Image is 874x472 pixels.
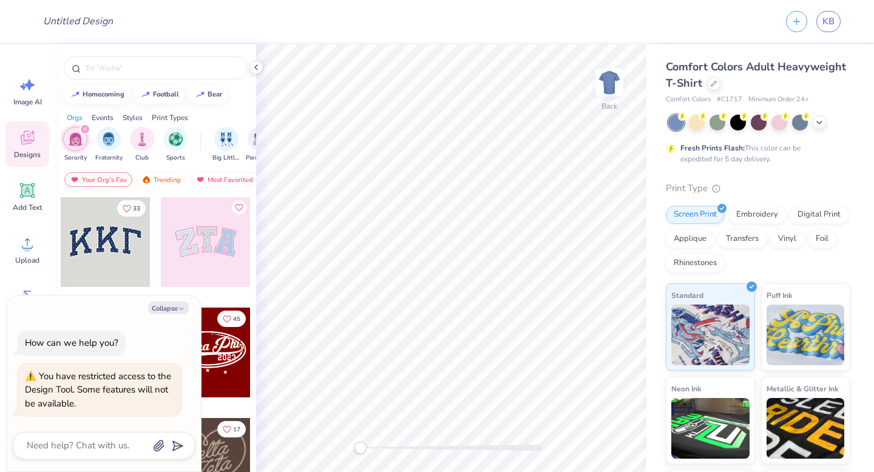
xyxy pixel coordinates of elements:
[69,132,83,146] img: Sorority Image
[253,132,267,146] img: Parent's Weekend Image
[13,97,42,107] span: Image AI
[134,86,185,104] button: football
[190,172,259,187] div: Most Favorited
[64,86,130,104] button: homecoming
[212,153,240,163] span: Big Little Reveal
[808,230,836,248] div: Foil
[233,426,240,433] span: 17
[212,127,240,163] div: filter for Big Little Reveal
[136,172,186,187] div: Trending
[141,175,151,184] img: trending.gif
[95,127,123,163] div: filter for Fraternity
[25,370,171,410] div: You have restricted access to the Design Tool. Some features will not be available.
[717,95,742,105] span: # C1717
[152,112,188,123] div: Print Types
[246,153,274,163] span: Parent's Weekend
[816,11,841,32] a: KB
[102,132,115,146] img: Fraternity Image
[195,91,205,98] img: trend_line.gif
[195,175,205,184] img: most_fav.gif
[217,421,246,437] button: Like
[25,337,118,349] div: How can we help you?
[64,153,87,163] span: Sorority
[233,316,240,322] span: 45
[133,206,140,212] span: 33
[671,289,703,302] span: Standard
[92,112,113,123] div: Events
[354,442,367,454] div: Accessibility label
[767,382,838,395] span: Metallic & Glitter Ink
[680,143,830,164] div: This color can be expedited for 5 day delivery.
[767,398,845,459] img: Metallic & Glitter Ink
[70,91,80,98] img: trend_line.gif
[33,9,123,33] input: Untitled Design
[671,398,750,459] img: Neon Ink
[748,95,809,105] span: Minimum Order: 24 +
[246,127,274,163] div: filter for Parent's Weekend
[208,91,222,98] div: bear
[220,132,233,146] img: Big Little Reveal Image
[666,95,711,105] span: Comfort Colors
[718,230,767,248] div: Transfers
[169,132,183,146] img: Sports Image
[767,289,792,302] span: Puff Ink
[601,101,617,112] div: Back
[671,382,701,395] span: Neon Ink
[153,91,179,98] div: football
[13,203,42,212] span: Add Text
[148,302,189,314] button: Collapse
[770,230,804,248] div: Vinyl
[67,112,83,123] div: Orgs
[135,132,149,146] img: Club Image
[14,150,41,160] span: Designs
[790,206,849,224] div: Digital Print
[163,127,188,163] button: filter button
[95,127,123,163] button: filter button
[130,127,154,163] button: filter button
[728,206,786,224] div: Embroidery
[130,127,154,163] div: filter for Club
[189,86,228,104] button: bear
[64,172,132,187] div: Your Org's Fav
[63,127,87,163] button: filter button
[84,62,239,74] input: Try "Alpha"
[95,153,123,163] span: Fraternity
[666,230,714,248] div: Applique
[166,153,185,163] span: Sports
[822,15,835,29] span: KB
[597,70,622,95] img: Back
[666,59,846,90] span: Comfort Colors Adult Heavyweight T-Shirt
[123,112,143,123] div: Styles
[163,127,188,163] div: filter for Sports
[666,254,725,272] div: Rhinestones
[15,255,39,265] span: Upload
[135,153,149,163] span: Club
[70,175,80,184] img: most_fav.gif
[212,127,240,163] button: filter button
[83,91,124,98] div: homecoming
[217,311,246,327] button: Like
[767,305,845,365] img: Puff Ink
[671,305,750,365] img: Standard
[141,91,151,98] img: trend_line.gif
[232,200,246,215] button: Like
[63,127,87,163] div: filter for Sorority
[680,143,745,153] strong: Fresh Prints Flash:
[246,127,274,163] button: filter button
[666,206,725,224] div: Screen Print
[666,181,850,195] div: Print Type
[117,200,146,217] button: Like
